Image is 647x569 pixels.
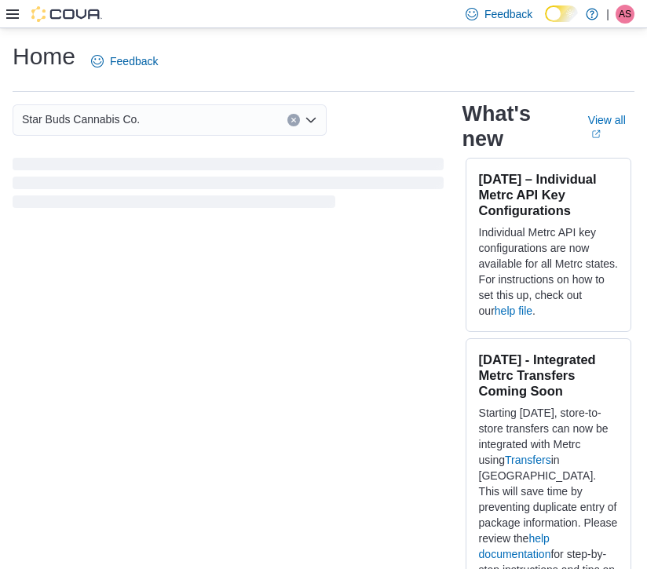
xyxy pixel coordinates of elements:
[22,110,140,129] span: Star Buds Cannabis Co.
[505,454,551,466] a: Transfers
[31,6,102,22] img: Cova
[495,305,532,317] a: help file
[13,161,444,211] span: Loading
[606,5,609,24] p: |
[305,114,317,126] button: Open list of options
[545,5,578,22] input: Dark Mode
[462,101,569,151] h2: What's new
[619,5,631,24] span: AS
[479,224,618,319] p: Individual Metrc API key configurations are now available for all Metrc states. For instructions ...
[13,41,75,72] h1: Home
[591,129,601,139] svg: External link
[479,171,618,218] h3: [DATE] – Individual Metrc API Key Configurations
[545,22,546,23] span: Dark Mode
[110,53,158,69] span: Feedback
[479,352,618,399] h3: [DATE] - Integrated Metrc Transfers Coming Soon
[287,114,300,126] button: Clear input
[85,46,164,77] a: Feedback
[484,6,532,22] span: Feedback
[588,114,634,139] a: View allExternal link
[616,5,634,24] div: Amanda Styka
